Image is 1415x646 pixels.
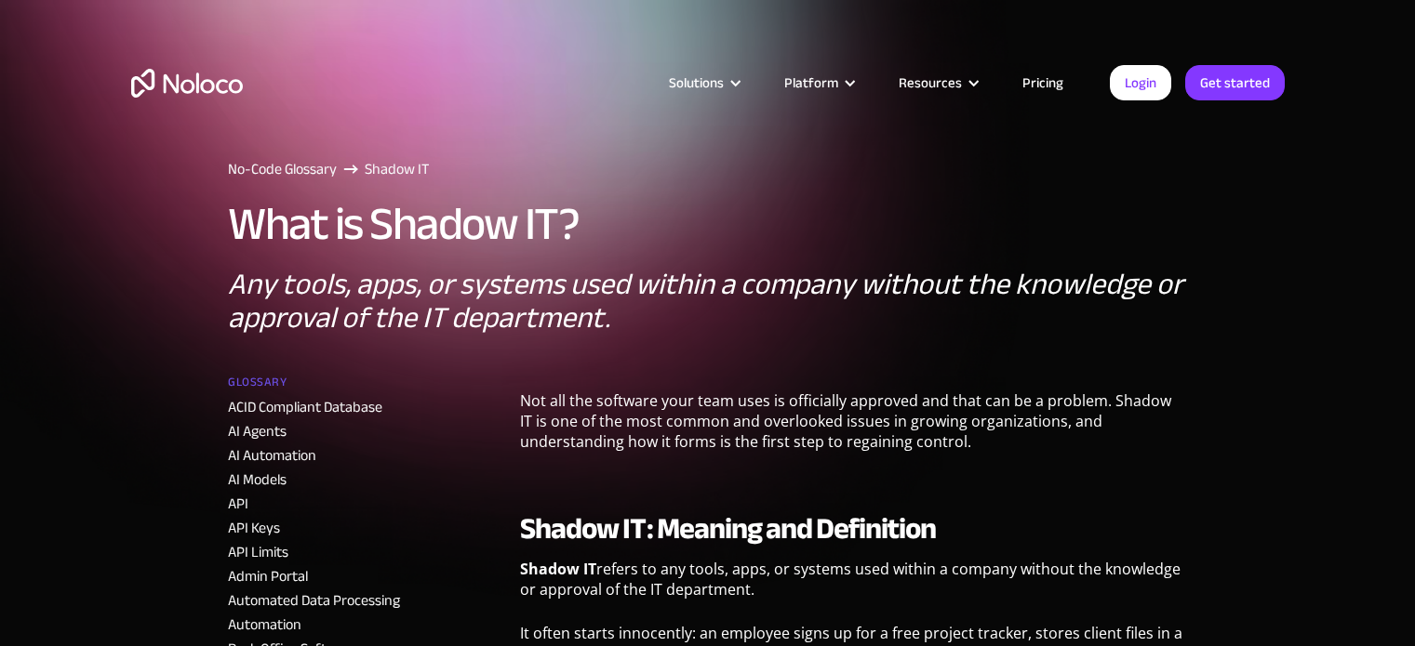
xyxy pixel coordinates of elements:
a: AI Agents [228,417,287,445]
strong: Shadow IT [520,559,596,579]
p: Any tools, apps, or systems used within a company without the knowledge or approval of the IT dep... [228,268,1187,335]
a: home [131,69,243,98]
div: Platform [784,71,838,95]
a: Login [1110,65,1171,100]
div: Platform [761,71,875,95]
a: AI Models [228,466,287,494]
a: Automated Data Processing [228,587,400,614]
a: Automation [228,611,301,639]
a: API Keys [228,514,280,542]
h1: What is Shadow IT? [228,199,579,249]
p: Not all the software your team uses is officially approved and that can be a problem. Shadow IT i... [520,390,1187,466]
strong: Shadow IT: Meaning and Definition [520,501,936,557]
a: Pricing [999,71,1087,95]
p: refers to any tools, apps, or systems used within a company without the knowledge or approval of ... [520,559,1187,613]
a: API [228,490,248,518]
div: Resources [875,71,999,95]
a: API Limits [228,538,288,566]
a: AI Automation [228,442,316,469]
div: Resources [899,71,962,95]
div: Solutions [646,71,761,95]
div: Solutions [669,71,724,95]
a: Get started [1185,65,1285,100]
a: Glossary [228,368,505,396]
h2: Glossary [228,368,287,396]
a: Admin Portal [228,562,308,590]
a: ACID Compliant Database [228,393,382,421]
